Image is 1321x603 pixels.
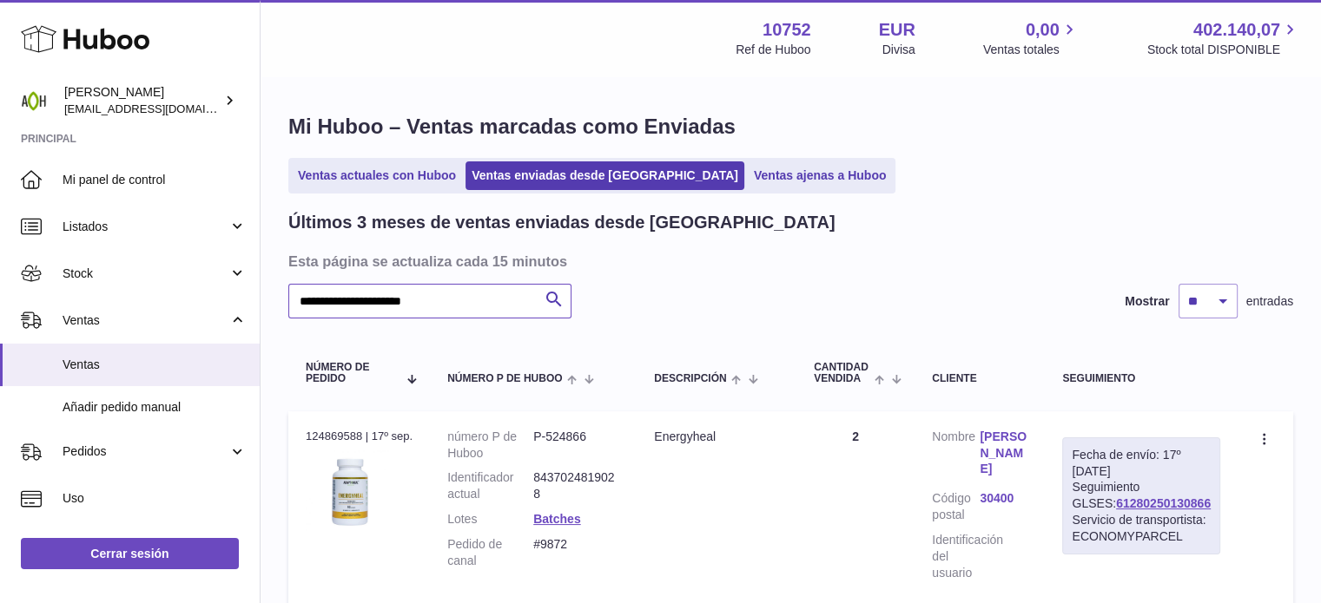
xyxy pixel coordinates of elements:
[533,469,619,502] dd: 8437024819028
[980,490,1027,507] a: 30400
[63,357,247,373] span: Ventas
[879,18,915,42] strong: EUR
[736,42,810,58] div: Ref de Huboo
[63,172,247,188] span: Mi panel de control
[763,18,811,42] strong: 10752
[466,161,744,190] a: Ventas enviadas desde [GEOGRAPHIC_DATA]
[1116,496,1211,510] a: 61280250130866
[447,536,533,569] dt: Pedido de canal
[63,265,228,282] span: Stock
[533,512,580,526] a: Batches
[447,469,533,502] dt: Identificador actual
[932,429,980,482] dt: Nombre
[21,88,47,114] img: ventas@adaptohealue.com
[1147,18,1300,58] a: 402.140,07 Stock total DISPONIBLE
[64,84,221,117] div: [PERSON_NAME]
[748,161,893,190] a: Ventas ajenas a Huboo
[1062,373,1220,384] div: Seguimiento
[288,252,1289,271] h3: Esta página se actualiza cada 15 minutos
[1125,293,1169,310] label: Mostrar
[980,429,1027,478] a: [PERSON_NAME]
[1062,437,1220,554] div: Seguimiento GLSES:
[288,211,835,234] h2: Últimos 3 meses de ventas enviadas desde [GEOGRAPHIC_DATA]
[292,161,462,190] a: Ventas actuales con Huboo
[1072,512,1211,545] div: Servicio de transportista: ECONOMYPARCEL
[63,443,228,460] span: Pedidos
[932,532,980,581] dt: Identificación del usuario
[983,18,1080,58] a: 0,00 Ventas totales
[654,429,779,445] div: Energyheal
[21,538,239,569] a: Cerrar sesión
[533,429,619,462] dd: P-524866
[932,490,980,523] dt: Código postal
[1072,447,1211,480] div: Fecha de envío: 17º [DATE]
[983,42,1080,58] span: Ventas totales
[63,399,247,416] span: Añadir pedido manual
[288,113,1293,141] h1: Mi Huboo – Ventas marcadas como Enviadas
[447,373,562,384] span: número P de Huboo
[306,362,398,384] span: Número de pedido
[533,536,619,569] dd: #9872
[306,429,413,444] div: 124869588 | 17º sep.
[1246,293,1293,310] span: entradas
[882,42,915,58] div: Divisa
[1026,18,1060,42] span: 0,00
[814,362,870,384] span: Cantidad vendida
[654,373,726,384] span: Descripción
[447,511,533,528] dt: Lotes
[932,373,1027,384] div: Cliente
[306,449,393,536] img: 107521706523525.jpg
[1193,18,1280,42] span: 402.140,07
[447,429,533,462] dt: número P de Huboo
[63,490,247,507] span: Uso
[63,312,228,329] span: Ventas
[63,219,228,235] span: Listados
[1147,42,1300,58] span: Stock total DISPONIBLE
[64,102,255,115] span: [EMAIL_ADDRESS][DOMAIN_NAME]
